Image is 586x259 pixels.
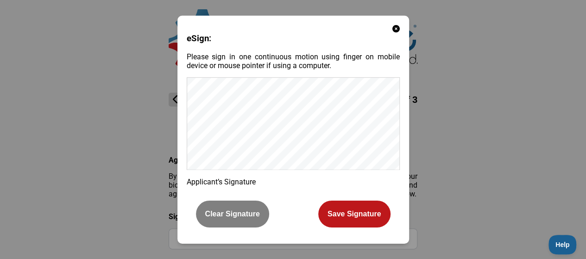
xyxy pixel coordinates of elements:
p: Applicant’s Signature [187,177,400,186]
h3: eSign: [187,33,400,44]
button: Save Signature [318,201,391,227]
iframe: Toggle Customer Support [548,235,577,254]
button: Clear Signature [196,201,269,227]
p: Please sign in one continuous motion using finger on mobile device or mouse pointer if using a co... [187,52,400,70]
